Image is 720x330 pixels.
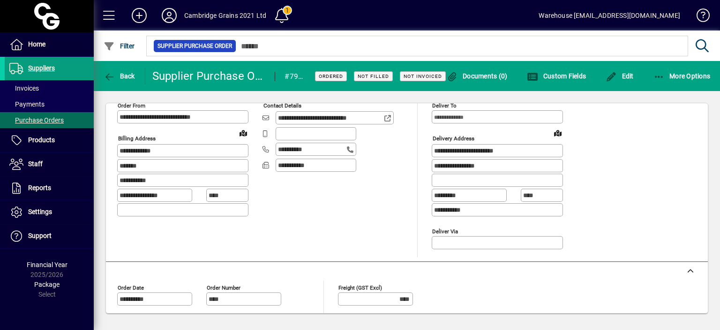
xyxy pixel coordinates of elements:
div: #7945 [285,69,303,84]
button: Filter [101,38,137,54]
span: Staff [28,160,43,168]
button: Edit [603,68,636,84]
a: Home [5,33,94,56]
button: Profile [154,7,184,24]
span: Suppliers [28,64,55,72]
div: Supplier Purchase Order [152,69,266,84]
button: Add [124,7,154,24]
span: Package [34,281,60,288]
mat-label: Order from [118,102,145,109]
div: Warehouse [EMAIL_ADDRESS][DOMAIN_NAME] [539,8,680,23]
mat-label: Deliver via [432,228,458,234]
a: Payments [5,96,94,112]
span: Not Invoiced [404,73,442,79]
span: Back [104,72,135,80]
a: Invoices [5,80,94,96]
mat-label: Order date [118,284,144,291]
a: Support [5,224,94,248]
mat-label: Freight (GST excl) [338,284,382,291]
span: Payments [9,100,45,108]
span: Not Filled [358,73,389,79]
span: Support [28,232,52,239]
a: View on map [236,125,251,140]
a: Purchase Orders [5,112,94,128]
span: Filter [104,42,135,50]
span: Products [28,136,55,144]
span: Edit [606,72,634,80]
span: Purchase Orders [9,116,64,124]
span: Documents (0) [447,72,508,80]
span: Reports [28,184,51,192]
span: Supplier Purchase Order [157,41,232,51]
button: Back [101,68,137,84]
button: More Options [651,68,713,84]
span: Invoices [9,84,39,92]
span: More Options [653,72,711,80]
a: Knowledge Base [690,2,708,32]
span: Ordered [319,73,343,79]
div: Cambridge Grains 2021 Ltd [184,8,266,23]
a: View on map [550,125,565,140]
a: Settings [5,200,94,224]
span: Financial Year [27,261,67,269]
span: Home [28,40,45,48]
span: Settings [28,208,52,215]
button: Documents (0) [444,68,510,84]
a: Products [5,129,94,152]
a: Reports [5,177,94,200]
mat-label: Deliver To [432,102,457,109]
app-page-header-button: Back [94,68,145,84]
a: Staff [5,153,94,176]
mat-label: Order number [207,284,240,291]
span: Custom Fields [527,72,586,80]
button: Custom Fields [525,68,588,84]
